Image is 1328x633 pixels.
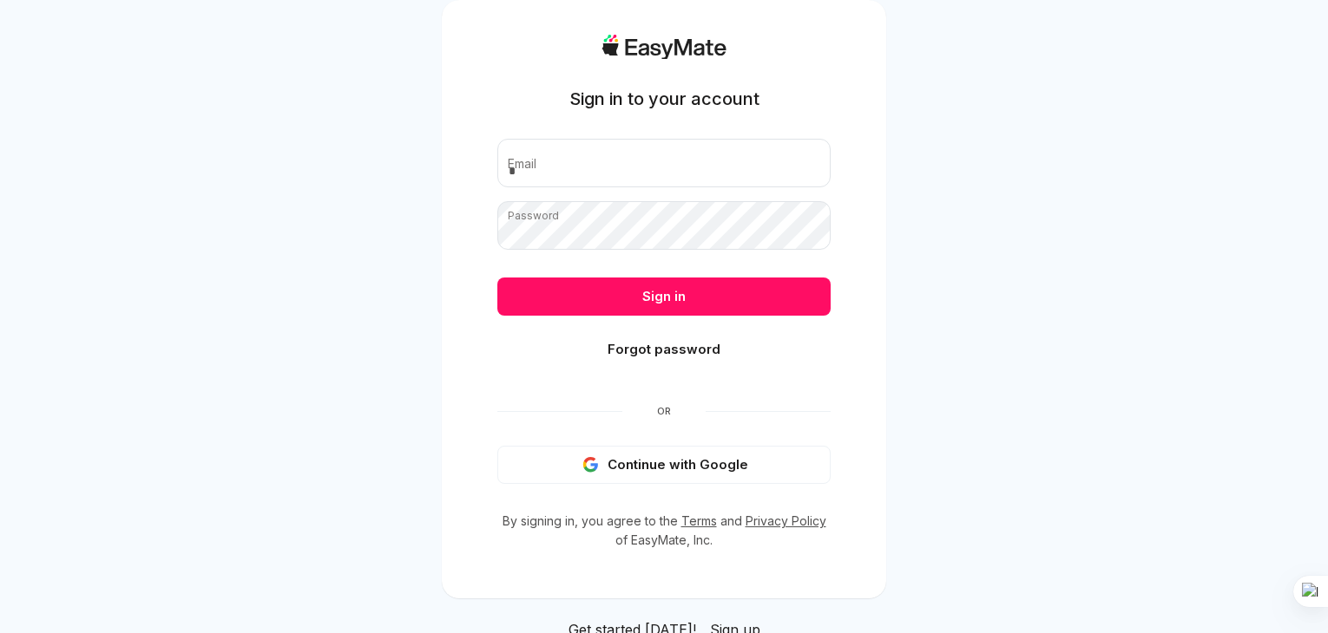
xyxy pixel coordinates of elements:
button: Forgot password [497,330,831,369]
a: Terms [681,513,717,528]
h1: Sign in to your account [569,87,759,111]
p: By signing in, you agree to the and of EasyMate, Inc. [497,512,831,550]
a: Privacy Policy [746,513,826,528]
button: Continue with Google [497,446,831,484]
span: Or [622,404,706,418]
button: Sign in [497,277,831,316]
